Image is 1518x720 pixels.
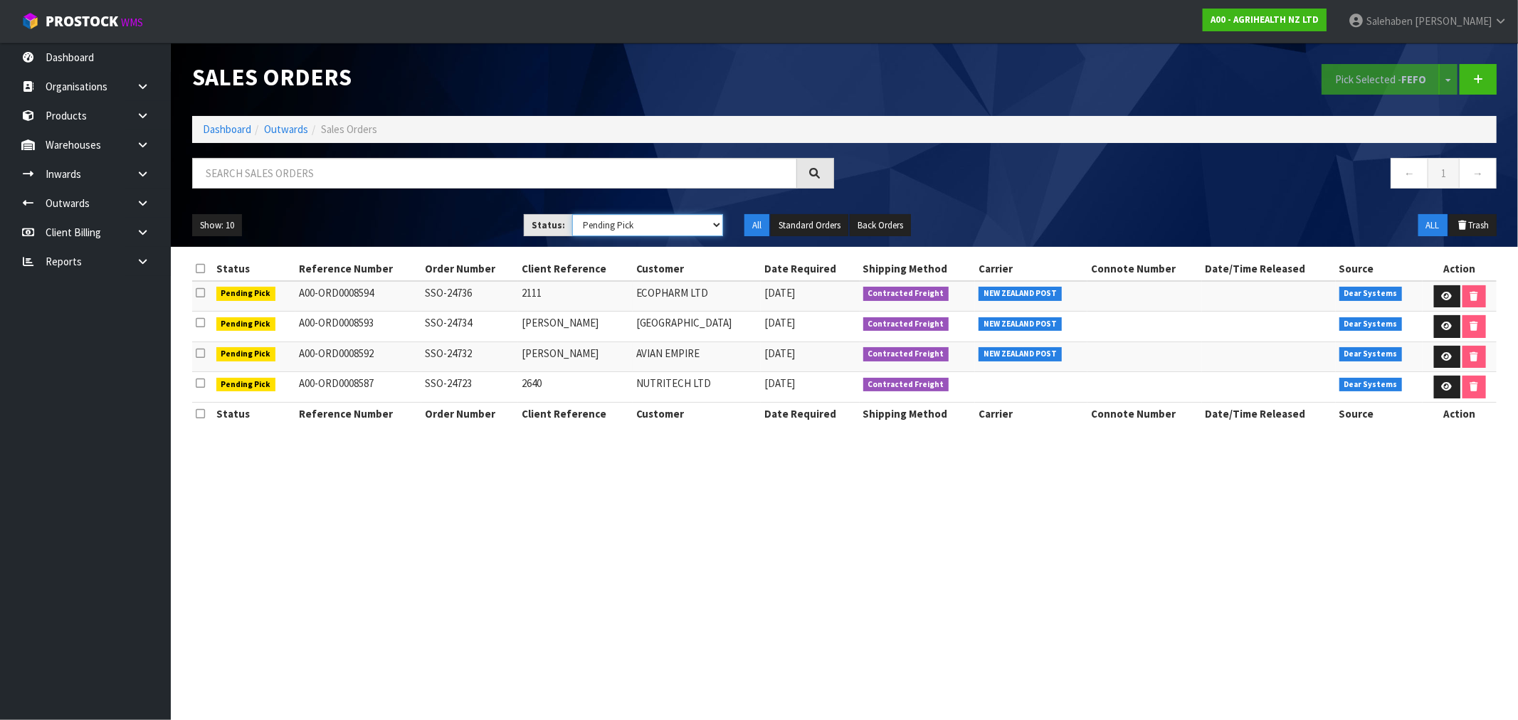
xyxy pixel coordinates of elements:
a: 1 [1428,158,1460,189]
span: Pending Pick [216,287,276,301]
td: SSO-24732 [421,342,518,372]
td: A00-ORD0008594 [295,281,421,312]
th: Order Number [421,402,518,425]
td: A00-ORD0008587 [295,372,421,403]
a: → [1459,158,1497,189]
span: Pending Pick [216,378,276,392]
th: Reference Number [295,402,421,425]
th: Date Required [761,258,859,280]
td: SSO-24736 [421,281,518,312]
nav: Page navigation [855,158,1497,193]
th: Date/Time Released [1202,402,1336,425]
strong: Status: [532,219,565,231]
a: Dashboard [203,122,251,136]
span: Dear Systems [1339,287,1403,301]
td: [GEOGRAPHIC_DATA] [633,312,761,342]
th: Client Reference [518,258,633,280]
th: Action [1423,402,1497,425]
button: Back Orders [850,214,911,237]
td: A00-ORD0008592 [295,342,421,372]
span: Contracted Freight [863,378,949,392]
th: Carrier [975,402,1087,425]
span: Dear Systems [1339,347,1403,361]
span: [PERSON_NAME] [1415,14,1492,28]
td: SSO-24723 [421,372,518,403]
span: Salehaben [1366,14,1413,28]
th: Reference Number [295,258,421,280]
td: NUTRITECH LTD [633,372,761,403]
span: NEW ZEALAND POST [979,317,1062,332]
button: Trash [1449,214,1497,237]
th: Shipping Method [860,402,976,425]
th: Customer [633,402,761,425]
th: Order Number [421,258,518,280]
button: Show: 10 [192,214,242,237]
td: 2111 [518,281,633,312]
th: Connote Number [1087,258,1202,280]
th: Action [1423,258,1497,280]
span: [DATE] [764,346,795,360]
img: cube-alt.png [21,12,39,30]
td: [PERSON_NAME] [518,312,633,342]
button: ALL [1418,214,1448,237]
span: NEW ZEALAND POST [979,287,1062,301]
button: Pick Selected -FEFO [1322,64,1440,95]
span: Contracted Freight [863,287,949,301]
td: 2640 [518,372,633,403]
th: Source [1336,402,1423,425]
td: [PERSON_NAME] [518,342,633,372]
h1: Sales Orders [192,64,834,90]
th: Connote Number [1087,402,1202,425]
span: Dear Systems [1339,317,1403,332]
td: ECOPHARM LTD [633,281,761,312]
th: Source [1336,258,1423,280]
span: Contracted Freight [863,347,949,361]
button: All [744,214,769,237]
th: Client Reference [518,402,633,425]
th: Date Required [761,402,859,425]
small: WMS [121,16,143,29]
th: Status [213,402,296,425]
th: Customer [633,258,761,280]
td: SSO-24734 [421,312,518,342]
th: Shipping Method [860,258,976,280]
span: Pending Pick [216,347,276,361]
span: Contracted Freight [863,317,949,332]
span: Dear Systems [1339,378,1403,392]
span: [DATE] [764,376,795,390]
td: AVIAN EMPIRE [633,342,761,372]
span: [DATE] [764,316,795,329]
span: NEW ZEALAND POST [979,347,1062,361]
th: Status [213,258,296,280]
a: ← [1391,158,1428,189]
span: Sales Orders [321,122,377,136]
button: Standard Orders [771,214,848,237]
span: ProStock [46,12,118,31]
td: A00-ORD0008593 [295,312,421,342]
strong: FEFO [1401,73,1426,86]
span: [DATE] [764,286,795,300]
a: Outwards [264,122,308,136]
span: Pending Pick [216,317,276,332]
a: A00 - AGRIHEALTH NZ LTD [1203,9,1327,31]
th: Date/Time Released [1202,258,1336,280]
input: Search sales orders [192,158,797,189]
strong: A00 - AGRIHEALTH NZ LTD [1211,14,1319,26]
th: Carrier [975,258,1087,280]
